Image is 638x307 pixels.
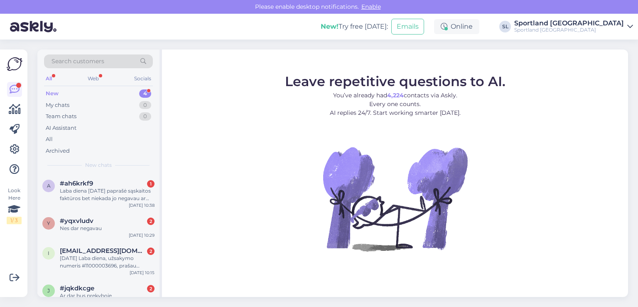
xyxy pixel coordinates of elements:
span: New chats [85,161,112,169]
div: Look Here [7,187,22,224]
img: Askly Logo [7,56,22,72]
div: All [46,135,53,144]
div: Online [434,19,479,34]
div: New [46,89,59,98]
div: Ar dar bus prekyboje [60,292,155,300]
button: Emails [391,19,424,35]
div: All [44,73,54,84]
span: #yqxvludv [60,217,93,225]
div: 2 [147,218,155,225]
span: Search customers [52,57,104,66]
div: Laba diena [DATE] paprašė sąskaitos faktūros bet niekada jo negavau ar galima gauti? [PERSON_NAME... [60,187,155,202]
span: Leave repetitive questions to AI. [285,73,505,89]
div: Socials [133,73,153,84]
div: Sportland [GEOGRAPHIC_DATA] [514,20,624,27]
div: [DATE] 10:38 [129,202,155,208]
span: a [47,183,51,189]
div: Nes dar negavau [60,225,155,232]
span: j [47,287,50,294]
div: 0 [139,112,151,121]
p: You’ve already had contacts via Askly. Every one counts. AI replies 24/7. Start working smarter [... [285,91,505,117]
div: 1 [147,180,155,188]
div: 2 [147,285,155,292]
div: 4 [139,89,151,98]
span: #ah6krkf9 [60,180,93,187]
div: 2 [147,248,155,255]
span: #jqkdkcge [60,285,94,292]
span: Enable [359,3,383,10]
div: AI Assistant [46,124,76,132]
div: Team chats [46,112,76,121]
span: y [47,220,50,226]
div: Try free [DATE]: [321,22,388,32]
div: 1 / 3 [7,217,22,224]
div: [DATE] Laba diena, užsakymo numeris #11000003696, prašau patikrinti, kas apie jį žinoma. Jo lauki... [60,255,155,270]
div: [DATE] 10:15 [130,270,155,276]
div: Archived [46,147,70,155]
a: Sportland [GEOGRAPHIC_DATA]Sportland [GEOGRAPHIC_DATA] [514,20,633,33]
div: SL [499,21,511,32]
b: 4,224 [387,91,404,99]
img: No Chat active [320,124,470,273]
div: Sportland [GEOGRAPHIC_DATA] [514,27,624,33]
span: inessakonoplya1999@gmail.com [60,247,146,255]
div: Web [86,73,101,84]
div: [DATE] 10:29 [129,232,155,238]
div: 0 [139,101,151,109]
span: i [48,250,49,256]
div: My chats [46,101,69,109]
b: New! [321,22,339,30]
